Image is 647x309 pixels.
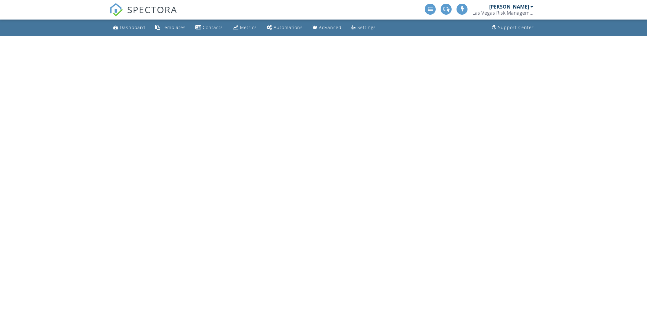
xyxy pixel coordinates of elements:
div: Advanced [319,24,342,30]
img: The Best Home Inspection Software - Spectora [109,3,123,16]
a: Advanced [310,22,344,33]
a: Support Center [490,22,536,33]
a: Contacts [193,22,225,33]
div: Dashboard [120,24,145,30]
div: Metrics [240,24,257,30]
a: Settings [349,22,378,33]
div: Support Center [498,24,534,30]
a: Dashboard [111,22,148,33]
div: [PERSON_NAME] [489,4,529,10]
a: Templates [153,22,188,33]
div: Templates [162,24,186,30]
a: Metrics [230,22,259,33]
div: Contacts [203,24,223,30]
div: Las Vegas Risk Management [472,10,534,16]
div: Automations [274,24,303,30]
a: Automations (Advanced) [264,22,305,33]
a: SPECTORA [109,8,177,21]
div: Settings [357,24,376,30]
span: SPECTORA [127,3,177,16]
